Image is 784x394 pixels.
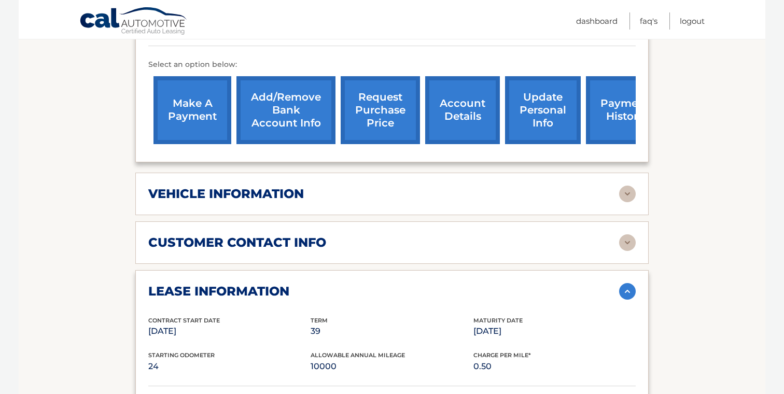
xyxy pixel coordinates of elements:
[680,12,705,30] a: Logout
[148,359,311,374] p: 24
[473,359,636,374] p: 0.50
[311,359,473,374] p: 10000
[640,12,657,30] a: FAQ's
[505,76,581,144] a: update personal info
[311,317,328,324] span: Term
[148,351,215,359] span: Starting Odometer
[473,324,636,339] p: [DATE]
[148,235,326,250] h2: customer contact info
[311,324,473,339] p: 39
[148,59,636,71] p: Select an option below:
[619,186,636,202] img: accordion-rest.svg
[79,7,188,37] a: Cal Automotive
[473,351,531,359] span: Charge Per Mile*
[148,317,220,324] span: Contract Start Date
[586,76,664,144] a: payment history
[311,351,405,359] span: Allowable Annual Mileage
[148,186,304,202] h2: vehicle information
[619,283,636,300] img: accordion-active.svg
[148,284,289,299] h2: lease information
[619,234,636,251] img: accordion-rest.svg
[341,76,420,144] a: request purchase price
[153,76,231,144] a: make a payment
[148,324,311,339] p: [DATE]
[576,12,618,30] a: Dashboard
[473,317,523,324] span: Maturity Date
[236,76,335,144] a: Add/Remove bank account info
[425,76,500,144] a: account details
